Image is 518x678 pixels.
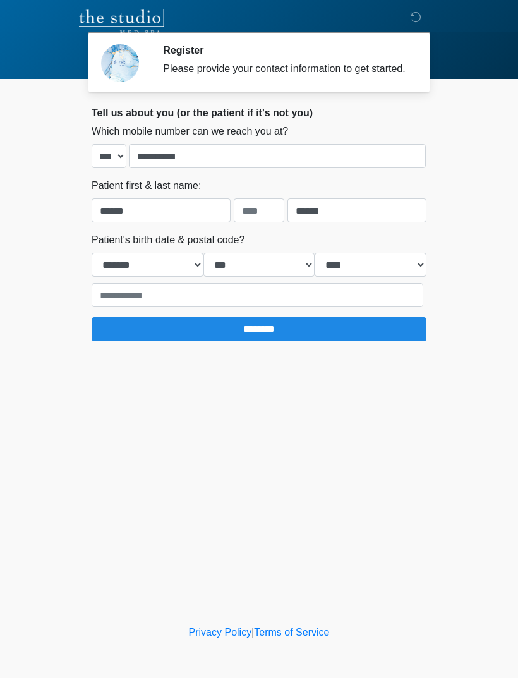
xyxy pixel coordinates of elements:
[251,627,254,638] a: |
[254,627,329,638] a: Terms of Service
[92,178,201,193] label: Patient first & last name:
[189,627,252,638] a: Privacy Policy
[79,9,164,35] img: The Studio Med Spa Logo
[163,44,407,56] h2: Register
[92,107,426,119] h2: Tell us about you (or the patient if it's not you)
[92,233,244,248] label: Patient's birth date & postal code?
[163,61,407,76] div: Please provide your contact information to get started.
[101,44,139,82] img: Agent Avatar
[92,124,288,139] label: Which mobile number can we reach you at?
